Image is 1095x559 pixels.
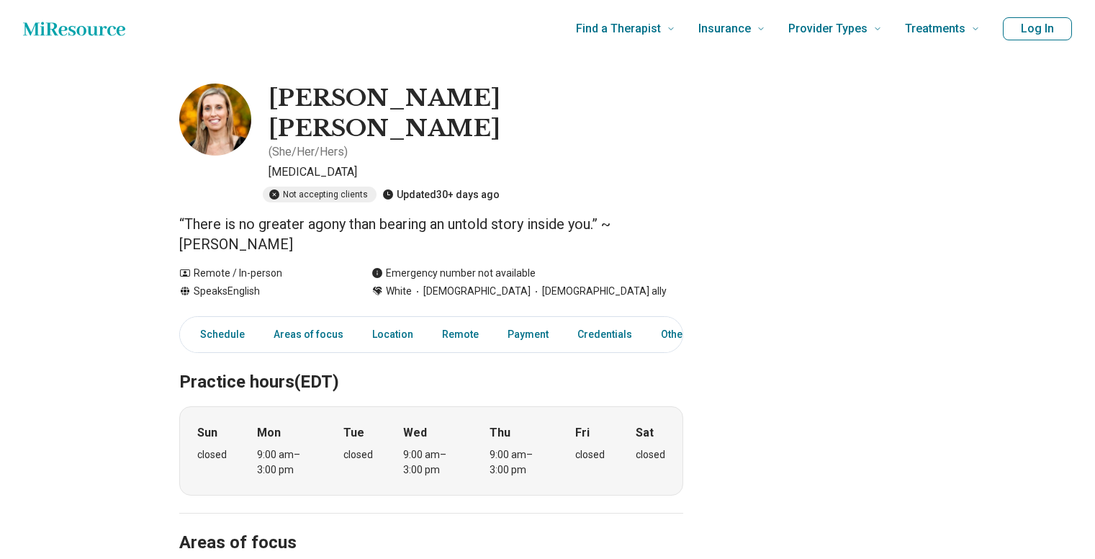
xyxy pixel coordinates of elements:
[263,187,377,202] div: Not accepting clients
[636,447,665,462] div: closed
[265,320,352,349] a: Areas of focus
[636,424,654,442] strong: Sat
[179,214,683,254] p: “There is no greater agony than bearing an untold story inside you.” ~[PERSON_NAME]
[179,336,683,395] h2: Practice hours (EDT)
[433,320,487,349] a: Remote
[23,14,125,43] a: Home page
[531,284,667,299] span: [DEMOGRAPHIC_DATA] ally
[403,424,427,442] strong: Wed
[179,406,683,496] div: When does the program meet?
[197,424,217,442] strong: Sun
[257,447,312,478] div: 9:00 am – 3:00 pm
[905,19,965,39] span: Treatments
[412,284,531,299] span: [DEMOGRAPHIC_DATA]
[569,320,641,349] a: Credentials
[364,320,422,349] a: Location
[343,447,373,462] div: closed
[652,320,704,349] a: Other
[257,424,281,442] strong: Mon
[788,19,868,39] span: Provider Types
[179,284,343,299] div: Speaks English
[343,424,364,442] strong: Tue
[183,320,253,349] a: Schedule
[371,266,536,281] div: Emergency number not available
[179,266,343,281] div: Remote / In-person
[269,164,683,181] p: [MEDICAL_DATA]
[386,284,412,299] span: White
[269,84,683,143] h1: [PERSON_NAME] [PERSON_NAME]
[490,447,545,478] div: 9:00 am – 3:00 pm
[269,143,348,161] p: ( She/Her/Hers )
[403,447,459,478] div: 9:00 am – 3:00 pm
[179,84,251,156] img: Katie Tart Allen, Psychologist
[575,424,590,442] strong: Fri
[197,447,227,462] div: closed
[698,19,751,39] span: Insurance
[575,447,605,462] div: closed
[499,320,557,349] a: Payment
[1003,17,1072,40] button: Log In
[490,424,510,442] strong: Thu
[576,19,661,39] span: Find a Therapist
[179,496,683,555] h2: Areas of focus
[382,187,500,202] div: Updated 30+ days ago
